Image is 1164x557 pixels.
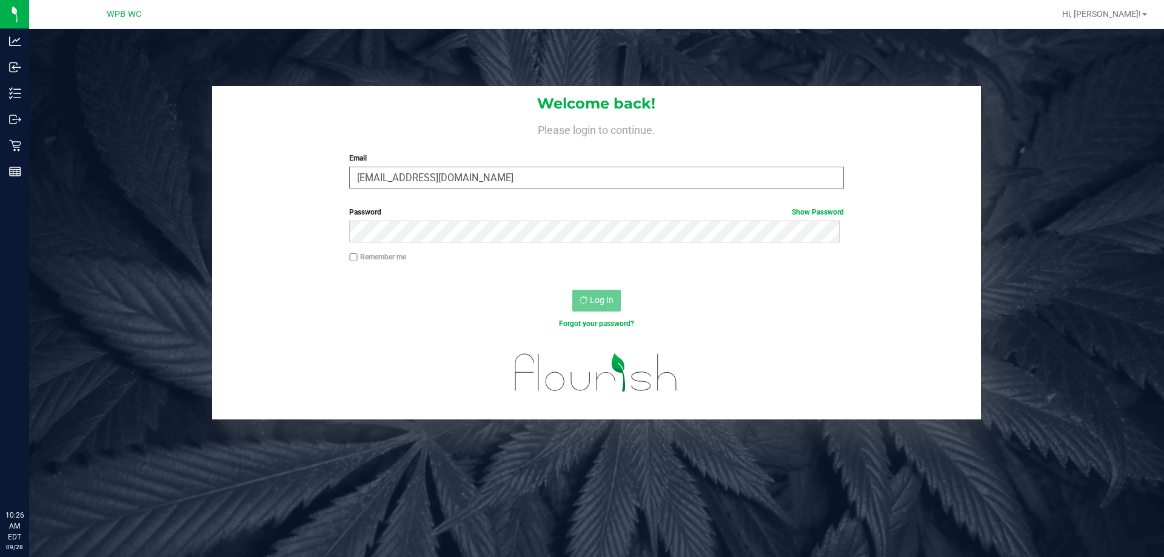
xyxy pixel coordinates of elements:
[500,342,692,404] img: flourish_logo.svg
[9,87,21,99] inline-svg: Inventory
[5,510,24,542] p: 10:26 AM EDT
[349,153,843,164] label: Email
[590,295,614,305] span: Log In
[792,208,844,216] a: Show Password
[9,139,21,152] inline-svg: Retail
[572,290,621,312] button: Log In
[349,253,358,262] input: Remember me
[212,121,981,136] h4: Please login to continue.
[9,165,21,178] inline-svg: Reports
[212,96,981,112] h1: Welcome back!
[9,35,21,47] inline-svg: Analytics
[107,9,141,19] span: WPB WC
[5,542,24,552] p: 09/28
[559,319,634,328] a: Forgot your password?
[349,208,381,216] span: Password
[9,61,21,73] inline-svg: Inbound
[9,113,21,125] inline-svg: Outbound
[1062,9,1141,19] span: Hi, [PERSON_NAME]!
[349,252,406,262] label: Remember me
